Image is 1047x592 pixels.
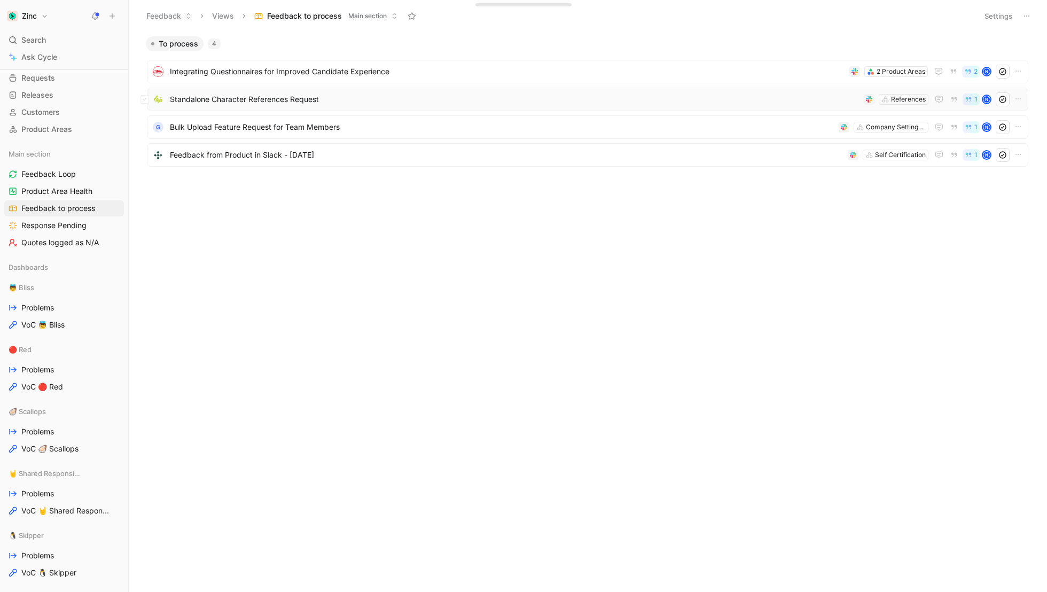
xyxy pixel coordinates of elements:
[170,65,845,78] span: Integrating Questionnaires for Improved Candidate Experience
[9,262,48,272] span: Dashboards
[153,94,163,105] img: logo
[4,49,124,65] a: Ask Cycle
[4,300,124,316] a: Problems
[866,122,926,133] div: Company Settings & User Management
[983,123,990,131] div: N
[974,68,978,75] span: 2
[4,441,124,457] a: VoC 🦪 Scallops
[9,282,34,293] span: 👼 Bliss
[4,465,124,519] div: 🤘 Shared ResponsibilityProblemsVoC 🤘 Shared Responsibility
[21,320,65,330] span: VoC 👼 Bliss
[4,259,124,278] div: Dashboards
[4,217,124,233] a: Response Pending
[4,146,124,251] div: Main sectionFeedback LoopProduct Area HealthFeedback to processResponse PendingQuotes logged as N/A
[4,32,124,48] div: Search
[21,124,72,135] span: Product Areas
[21,73,55,83] span: Requests
[4,87,124,103] a: Releases
[153,122,163,133] div: G
[170,149,843,161] span: Feedback from Product in Slack - [DATE]
[21,302,54,313] span: Problems
[21,426,54,437] span: Problems
[9,149,51,159] span: Main section
[891,94,926,105] div: References
[7,11,18,21] img: Zinc
[22,11,37,21] h1: Zinc
[21,90,53,100] span: Releases
[147,60,1028,83] a: logoIntegrating Questionnaires for Improved Candidate Experience2 Product Areas2N
[4,403,124,419] div: 🦪 Scallops
[4,104,124,120] a: Customers
[983,151,990,159] div: N
[963,149,980,161] button: 1
[21,169,76,180] span: Feedback Loop
[4,317,124,333] a: VoC 👼 Bliss
[159,38,198,49] span: To process
[21,203,95,214] span: Feedback to process
[4,424,124,440] a: Problems
[208,38,221,49] div: 4
[875,150,926,160] div: Self Certification
[4,9,51,24] button: ZincZinc
[21,220,87,231] span: Response Pending
[983,96,990,103] div: N
[21,364,54,375] span: Problems
[9,406,46,417] span: 🦪 Scallops
[153,150,163,160] img: logo
[21,488,54,499] span: Problems
[974,124,978,130] span: 1
[4,259,124,275] div: Dashboards
[4,486,124,502] a: Problems
[4,70,124,86] a: Requests
[974,152,978,158] span: 1
[974,96,978,103] span: 1
[9,468,81,479] span: 🤘 Shared Responsibility
[142,36,1034,170] div: To process4
[21,567,76,578] span: VoC 🐧 Skipper
[4,548,124,564] a: Problems
[877,66,925,77] div: 2 Product Areas
[21,34,46,46] span: Search
[4,279,124,295] div: 👼 Bliss
[21,107,60,118] span: Customers
[983,68,990,75] div: N
[207,8,239,24] button: Views
[4,403,124,457] div: 🦪 ScallopsProblemsVoC 🦪 Scallops
[4,341,124,357] div: 🔴 Red
[4,200,124,216] a: Feedback to process
[21,443,79,454] span: VoC 🦪 Scallops
[21,550,54,561] span: Problems
[4,503,124,519] a: VoC 🤘 Shared Responsibility
[170,93,860,106] span: Standalone Character References Request
[21,505,111,516] span: VoC 🤘 Shared Responsibility
[9,530,44,541] span: 🐧 Skipper
[147,115,1028,139] a: GBulk Upload Feature Request for Team MembersCompany Settings & User Management1N
[9,344,32,355] span: 🔴 Red
[170,121,834,134] span: Bulk Upload Feature Request for Team Members
[962,66,980,77] button: 2
[348,11,387,21] span: Main section
[4,527,124,543] div: 🐧 Skipper
[4,379,124,395] a: VoC 🔴 Red
[153,66,163,77] img: logo
[963,94,980,105] button: 1
[4,146,124,162] div: Main section
[4,465,124,481] div: 🤘 Shared Responsibility
[267,11,342,21] span: Feedback to process
[980,9,1017,24] button: Settings
[4,362,124,378] a: Problems
[4,341,124,395] div: 🔴 RedProblemsVoC 🔴 Red
[21,51,57,64] span: Ask Cycle
[21,237,99,248] span: Quotes logged as N/A
[4,527,124,581] div: 🐧 SkipperProblemsVoC 🐧 Skipper
[146,36,204,51] button: To process
[4,183,124,199] a: Product Area Health
[21,186,92,197] span: Product Area Health
[147,143,1028,167] a: logoFeedback from Product in Slack - [DATE]Self Certification1N
[963,121,980,133] button: 1
[4,166,124,182] a: Feedback Loop
[142,8,197,24] button: Feedback
[21,381,63,392] span: VoC 🔴 Red
[4,121,124,137] a: Product Areas
[147,88,1028,111] a: logoStandalone Character References RequestReferences1N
